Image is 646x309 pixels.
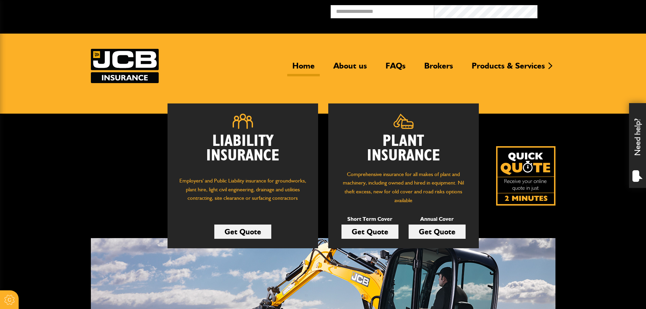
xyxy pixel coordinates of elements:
a: Brokers [419,61,458,76]
a: About us [328,61,372,76]
button: Broker Login [537,5,641,16]
a: Products & Services [467,61,550,76]
img: Quick Quote [496,146,555,206]
h2: Liability Insurance [178,134,308,170]
p: Annual Cover [409,215,466,224]
a: Get Quote [409,225,466,239]
a: Get Quote [341,225,398,239]
p: Comprehensive insurance for all makes of plant and machinery, including owned and hired in equipm... [338,170,469,205]
a: Home [287,61,320,76]
a: Get Quote [214,225,271,239]
a: FAQs [380,61,411,76]
p: Short Term Cover [341,215,398,224]
a: Get your insurance quote isn just 2-minutes [496,146,555,206]
h2: Plant Insurance [338,134,469,163]
div: Need help? [629,103,646,188]
a: JCB Insurance Services [91,49,159,83]
img: JCB Insurance Services logo [91,49,159,83]
p: Employers' and Public Liability insurance for groundworks, plant hire, light civil engineering, d... [178,176,308,209]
